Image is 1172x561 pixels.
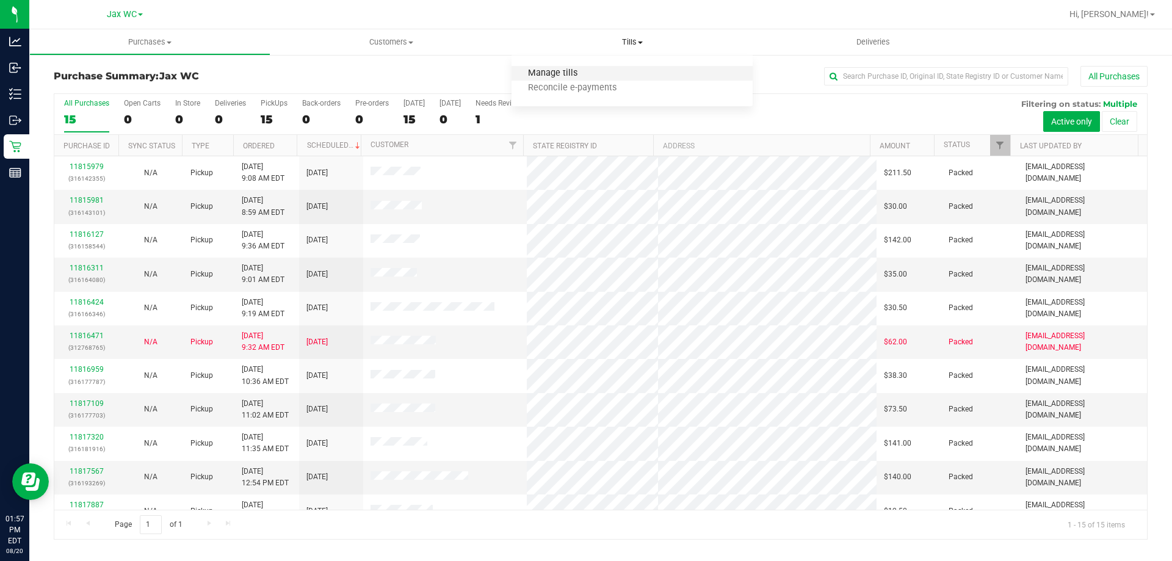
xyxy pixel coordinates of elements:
[62,477,111,489] p: (316193269)
[949,438,973,449] span: Packed
[190,370,213,382] span: Pickup
[307,141,363,150] a: Scheduled
[306,505,328,517] span: [DATE]
[190,167,213,179] span: Pickup
[70,162,104,171] a: 11815979
[302,112,341,126] div: 0
[1025,229,1140,252] span: [EMAIL_ADDRESS][DOMAIN_NAME]
[144,472,157,481] span: Not Applicable
[306,336,328,348] span: [DATE]
[70,230,104,239] a: 11816127
[190,438,213,449] span: Pickup
[880,142,910,150] a: Amount
[9,62,21,74] inline-svg: Inbound
[12,463,49,500] iframe: Resource center
[242,262,284,286] span: [DATE] 9:01 AM EDT
[215,99,246,107] div: Deliveries
[144,471,157,483] button: N/A
[271,37,511,48] span: Customers
[1069,9,1149,19] span: Hi, [PERSON_NAME]!
[144,505,157,517] button: N/A
[9,114,21,126] inline-svg: Outbound
[355,99,389,107] div: Pre-orders
[884,438,911,449] span: $141.00
[144,234,157,246] button: N/A
[1080,66,1148,87] button: All Purchases
[63,142,110,150] a: Purchase ID
[1025,398,1140,421] span: [EMAIL_ADDRESS][DOMAIN_NAME]
[70,399,104,408] a: 11817109
[70,264,104,272] a: 11816311
[1020,142,1082,150] a: Last Updated By
[1025,262,1140,286] span: [EMAIL_ADDRESS][DOMAIN_NAME]
[62,241,111,252] p: (316158544)
[949,167,973,179] span: Packed
[144,236,157,244] span: Not Applicable
[144,507,157,515] span: Not Applicable
[54,71,418,82] h3: Purchase Summary:
[144,168,157,177] span: Not Applicable
[5,546,24,556] p: 08/20
[64,112,109,126] div: 15
[949,505,973,517] span: Packed
[62,207,111,219] p: (316143101)
[242,432,289,455] span: [DATE] 11:35 AM EDT
[190,302,213,314] span: Pickup
[64,99,109,107] div: All Purchases
[306,167,328,179] span: [DATE]
[70,433,104,441] a: 11817320
[144,338,157,346] span: Not Applicable
[242,499,289,523] span: [DATE] 12:59 PM EDT
[242,229,284,252] span: [DATE] 9:36 AM EDT
[306,471,328,483] span: [DATE]
[884,167,911,179] span: $211.50
[653,135,870,156] th: Address
[949,471,973,483] span: Packed
[70,298,104,306] a: 11816424
[9,35,21,48] inline-svg: Analytics
[884,471,911,483] span: $140.00
[440,112,461,126] div: 0
[512,29,753,55] a: Tills Manage tills Reconcile e-payments
[306,302,328,314] span: [DATE]
[190,269,213,280] span: Pickup
[104,515,192,534] span: Page of 1
[949,302,973,314] span: Packed
[476,99,521,107] div: Needs Review
[1102,111,1137,132] button: Clear
[1058,515,1135,534] span: 1 - 15 of 15 items
[884,302,907,314] span: $30.50
[124,112,161,126] div: 0
[512,37,753,48] span: Tills
[242,297,284,320] span: [DATE] 9:19 AM EDT
[144,303,157,312] span: Not Applicable
[306,370,328,382] span: [DATE]
[503,135,523,156] a: Filter
[949,404,973,415] span: Packed
[144,438,157,449] button: N/A
[144,405,157,413] span: Not Applicable
[306,438,328,449] span: [DATE]
[1025,499,1140,523] span: [EMAIL_ADDRESS][DOMAIN_NAME]
[1043,111,1100,132] button: Active only
[884,201,907,212] span: $30.00
[128,142,175,150] a: Sync Status
[190,234,213,246] span: Pickup
[242,466,289,489] span: [DATE] 12:54 PM EDT
[1025,195,1140,218] span: [EMAIL_ADDRESS][DOMAIN_NAME]
[192,142,209,150] a: Type
[144,269,157,280] button: N/A
[371,140,408,149] a: Customer
[476,112,521,126] div: 1
[949,234,973,246] span: Packed
[306,269,328,280] span: [DATE]
[124,99,161,107] div: Open Carts
[144,371,157,380] span: Not Applicable
[62,410,111,421] p: (316177703)
[140,515,162,534] input: 1
[261,112,288,126] div: 15
[1025,466,1140,489] span: [EMAIL_ADDRESS][DOMAIN_NAME]
[824,67,1068,85] input: Search Purchase ID, Original ID, State Registry ID or Customer Name...
[144,201,157,212] button: N/A
[1103,99,1137,109] span: Multiple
